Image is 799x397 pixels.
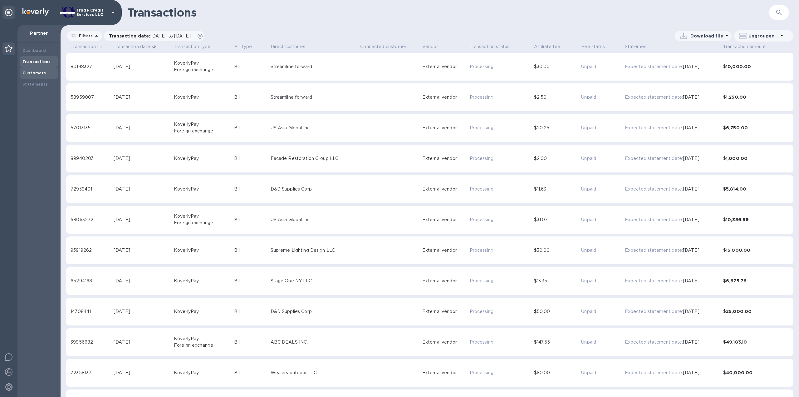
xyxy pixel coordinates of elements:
p: [DATE] [683,339,699,345]
div: KoverlyPay [174,94,232,101]
p: [DATE] [683,94,699,101]
span: Direct customer [271,43,306,50]
span: Transaction date [114,43,158,50]
p: Expected statement date: [625,278,683,284]
p: Expected statement date: [625,63,683,70]
div: KoverlyPay [174,308,232,315]
div: Streamline forward [271,94,358,101]
span: [DATE] to [DATE] [150,33,191,38]
div: Supreme Lighting Design LLC [271,247,358,254]
p: Filters [76,33,93,38]
div: Foreign exchange [174,220,232,226]
div: KoverlyPay [174,121,232,128]
div: Foreign exchange [174,342,232,349]
p: Unpaid [581,63,622,70]
div: 58063272 [71,216,111,223]
div: Bill [234,278,268,284]
div: External vendor [422,308,467,315]
div: Bill [234,94,268,101]
span: Transaction status [470,43,510,50]
p: Ungrouped [748,33,778,39]
div: Bill [234,339,268,345]
b: Transactions [22,59,51,64]
div: Bill [234,125,268,131]
span: Transaction status [470,43,518,50]
div: Foreign exchange [174,67,232,73]
div: External vendor [422,339,467,345]
p: Unpaid [581,155,622,162]
div: $80.00 [534,370,579,376]
div: D&D Supplies Corp [271,186,358,192]
p: [DATE] [683,278,699,284]
div: $25,000.00 [723,308,789,315]
div: KoverlyPay [174,213,232,220]
div: External vendor [422,186,467,192]
p: Unpaid [581,339,622,345]
div: Bill [234,370,268,376]
div: Bill [234,186,268,192]
span: Bill type [234,43,260,50]
p: Processing [470,216,532,223]
p: Expected statement date: [625,308,683,315]
div: $6,675.76 [723,278,789,284]
p: Unpaid [581,216,622,223]
div: External vendor [422,94,467,101]
p: Expected statement date: [625,186,683,192]
span: Vendor [422,43,438,50]
div: Bill [234,216,268,223]
span: Transaction type [174,43,210,50]
div: 80198327 [71,63,111,70]
span: Transaction amount [723,43,766,50]
div: 72939401 [71,186,111,192]
p: Trade Credit Services LLC [76,8,108,17]
div: 65294168 [71,278,111,284]
div: $10,000.00 [723,63,789,70]
img: Partner [5,45,12,52]
p: Processing [470,339,532,345]
div: [DATE] [114,370,171,376]
div: External vendor [422,247,467,254]
div: External vendor [422,63,467,70]
p: Expected statement date: [625,125,683,131]
div: Transaction date:[DATE] to [DATE] [104,31,204,41]
p: Processing [470,186,532,192]
p: Partner [22,30,56,36]
div: Bill [234,247,268,254]
span: Transaction date [114,43,150,50]
span: Transaction type [174,43,218,50]
div: External vendor [422,125,467,131]
p: [DATE] [683,125,699,131]
span: Transaction ID [71,43,102,50]
div: Foreign exchange [174,128,232,134]
b: Dashboard [22,48,46,53]
div: 93919262 [71,247,111,254]
p: Unpaid [581,278,622,284]
p: [DATE] [683,155,699,162]
div: Streamline forward [271,63,358,70]
p: Unpaid [581,247,622,254]
span: Connected customer [360,43,406,50]
div: 72358137 [71,370,111,376]
p: [DATE] [683,370,699,376]
div: $13.35 [534,278,579,284]
div: 58959007 [71,94,111,101]
p: Unpaid [581,370,622,376]
p: Processing [470,247,532,254]
div: $31.07 [534,216,579,223]
div: $6,750.00 [723,125,789,131]
div: [DATE] [114,216,171,223]
b: Statements [22,82,48,87]
div: Unpin categories [2,6,15,19]
div: [DATE] [114,247,171,254]
div: $5,814.00 [723,186,789,192]
div: $2.00 [534,155,579,162]
p: [DATE] [683,308,699,315]
p: Processing [470,278,532,284]
p: Expected statement date: [625,339,683,345]
div: External vendor [422,216,467,223]
div: External vendor [422,155,467,162]
span: Affiliate fee [534,43,569,50]
div: [DATE] [114,278,171,284]
p: [DATE] [683,186,699,192]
